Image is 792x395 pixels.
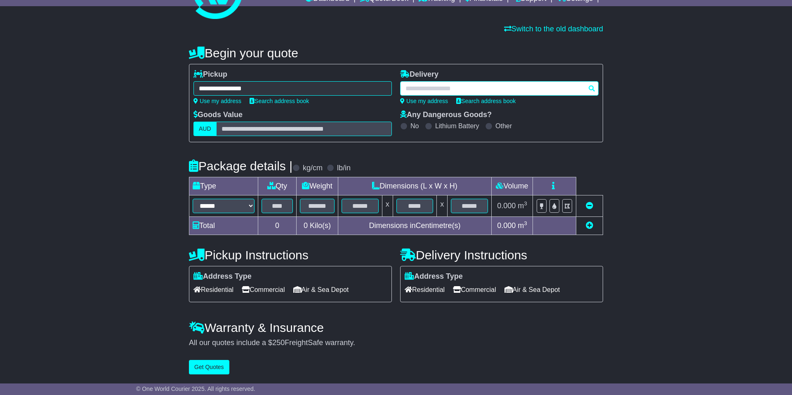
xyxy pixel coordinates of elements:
[193,111,243,120] label: Goods Value
[400,81,599,96] typeahead: Please provide city
[193,122,217,136] label: AUD
[405,272,463,281] label: Address Type
[382,195,393,217] td: x
[293,283,349,296] span: Air & Sea Depot
[193,70,227,79] label: Pickup
[400,98,448,104] a: Use my address
[189,177,258,195] td: Type
[586,221,593,230] a: Add new item
[272,339,285,347] span: 250
[410,122,419,130] label: No
[491,177,533,195] td: Volume
[524,220,527,226] sup: 3
[189,217,258,235] td: Total
[189,321,603,334] h4: Warranty & Insurance
[338,177,491,195] td: Dimensions (L x W x H)
[400,111,492,120] label: Any Dangerous Goods?
[136,386,255,392] span: © One World Courier 2025. All rights reserved.
[193,272,252,281] label: Address Type
[250,98,309,104] a: Search address book
[304,221,308,230] span: 0
[453,283,496,296] span: Commercial
[497,221,516,230] span: 0.000
[518,221,527,230] span: m
[242,283,285,296] span: Commercial
[189,248,392,262] h4: Pickup Instructions
[497,202,516,210] span: 0.000
[524,200,527,207] sup: 3
[189,46,603,60] h4: Begin your quote
[437,195,448,217] td: x
[400,70,438,79] label: Delivery
[495,122,512,130] label: Other
[189,339,603,348] div: All our quotes include a $ FreightSafe warranty.
[189,159,292,173] h4: Package details |
[297,217,338,235] td: Kilo(s)
[193,283,233,296] span: Residential
[337,164,351,173] label: lb/in
[193,98,241,104] a: Use my address
[504,25,603,33] a: Switch to the old dashboard
[297,177,338,195] td: Weight
[258,217,297,235] td: 0
[258,177,297,195] td: Qty
[456,98,516,104] a: Search address book
[189,360,229,374] button: Get Quotes
[586,202,593,210] a: Remove this item
[518,202,527,210] span: m
[504,283,560,296] span: Air & Sea Depot
[338,217,491,235] td: Dimensions in Centimetre(s)
[405,283,445,296] span: Residential
[303,164,323,173] label: kg/cm
[400,248,603,262] h4: Delivery Instructions
[435,122,479,130] label: Lithium Battery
